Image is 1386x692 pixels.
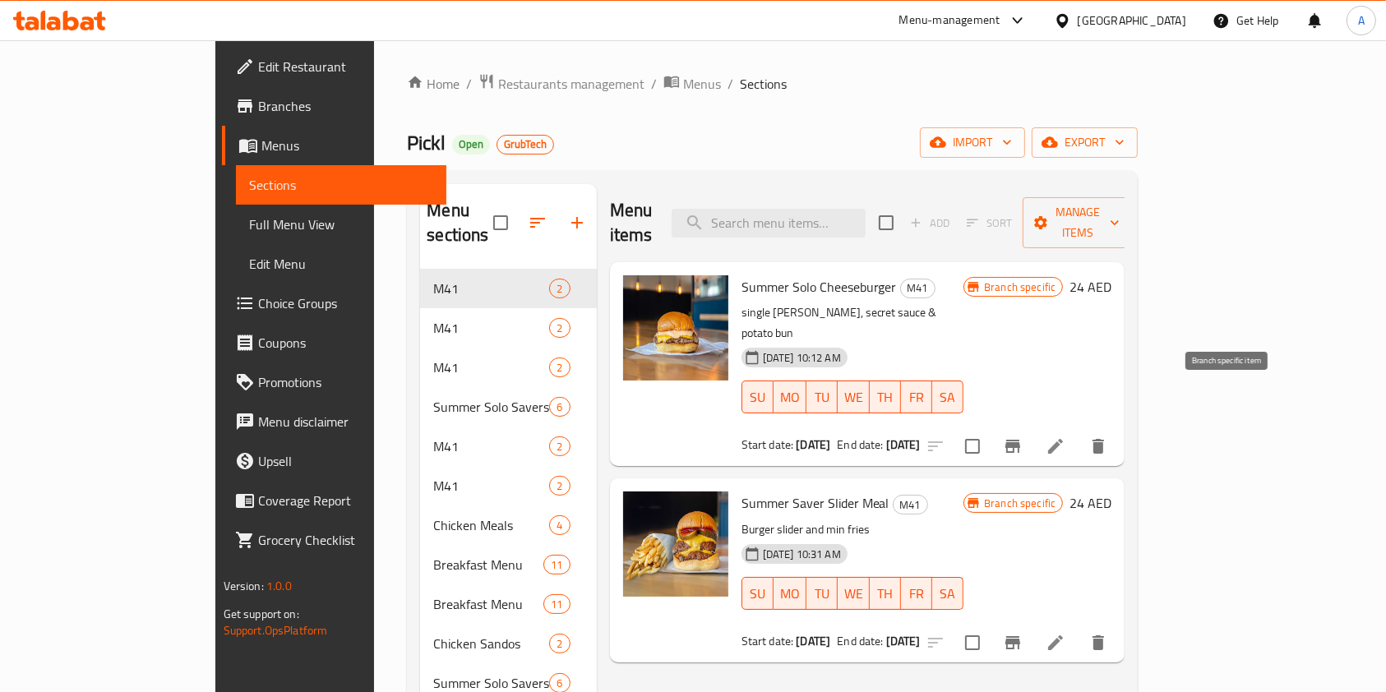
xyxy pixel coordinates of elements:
span: 6 [550,399,569,415]
button: WE [838,577,870,610]
span: Select all sections [483,205,518,240]
div: M412 [420,348,596,387]
h6: 24 AED [1070,491,1111,514]
a: Sections [236,165,447,205]
a: Full Menu View [236,205,447,244]
span: MO [780,582,800,606]
span: Select to update [955,429,990,464]
button: TU [806,577,838,610]
nav: breadcrumb [407,73,1138,95]
a: Promotions [222,362,447,402]
p: Burger slider and min fries [742,519,964,540]
span: Select to update [955,625,990,660]
span: 2 [550,636,569,652]
button: export [1032,127,1138,158]
button: TH [870,381,901,413]
b: [DATE] [886,630,921,652]
a: Edit menu item [1046,633,1065,653]
span: M41 [894,496,927,514]
h2: Menu sections [427,198,492,247]
span: Menu disclaimer [258,412,434,431]
span: End date: [837,434,883,455]
span: WE [844,582,863,606]
button: FR [901,577,932,610]
span: A [1358,12,1365,30]
a: Menus [222,126,447,165]
span: 1.0.0 [266,575,292,597]
span: 2 [550,360,569,376]
div: [GEOGRAPHIC_DATA] [1078,12,1186,30]
li: / [651,74,657,94]
span: 11 [544,557,569,573]
span: SA [939,582,957,606]
span: TU [813,385,831,409]
button: import [920,127,1025,158]
b: [DATE] [796,434,830,455]
div: items [549,515,570,535]
b: [DATE] [886,434,921,455]
div: M412 [420,308,596,348]
div: M41 [433,436,549,456]
li: / [728,74,733,94]
span: M41 [433,358,549,377]
span: Start date: [742,630,794,652]
span: SA [939,385,957,409]
span: Menus [683,74,721,94]
div: Open [452,135,490,155]
span: Sections [249,175,434,195]
span: 2 [550,321,569,336]
a: Coupons [222,323,447,362]
div: M41 [900,279,936,298]
span: 2 [550,478,569,494]
div: items [549,436,570,456]
li: / [466,74,472,94]
span: TU [813,582,831,606]
span: Version: [224,575,264,597]
a: Menus [663,73,721,95]
span: Open [452,137,490,151]
span: 2 [550,281,569,297]
button: MO [774,577,806,610]
button: delete [1079,623,1118,662]
span: Chicken Meals [433,515,549,535]
span: TH [876,582,894,606]
span: 6 [550,676,569,691]
div: items [549,476,570,496]
button: SU [742,381,774,413]
div: items [549,634,570,653]
div: M412 [420,269,596,308]
span: Sections [740,74,787,94]
button: Branch-specific-item [993,427,1033,466]
span: SU [749,385,767,409]
a: Menu disclaimer [222,402,447,441]
button: TU [806,381,838,413]
div: Chicken Meals4 [420,505,596,545]
span: M41 [433,476,549,496]
span: Start date: [742,434,794,455]
span: Choice Groups [258,293,434,313]
div: items [549,397,570,417]
span: End date: [837,630,883,652]
a: Choice Groups [222,284,447,323]
span: M41 [433,279,549,298]
div: Chicken Sandos [433,634,549,653]
div: M41 [893,495,928,514]
div: items [543,555,570,574]
span: Summer Solo Savers [433,397,549,417]
span: [DATE] 10:31 AM [756,547,848,562]
span: Edit Menu [249,254,434,274]
span: Upsell [258,451,434,471]
button: MO [774,381,806,413]
span: Select section first [956,210,1023,236]
span: GrubTech [497,137,553,151]
span: Select section [869,205,903,240]
a: Edit Menu [236,244,447,284]
span: Sort sections [518,203,557,242]
span: Branch specific [977,496,1062,511]
span: M41 [433,318,549,338]
div: items [543,594,570,614]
